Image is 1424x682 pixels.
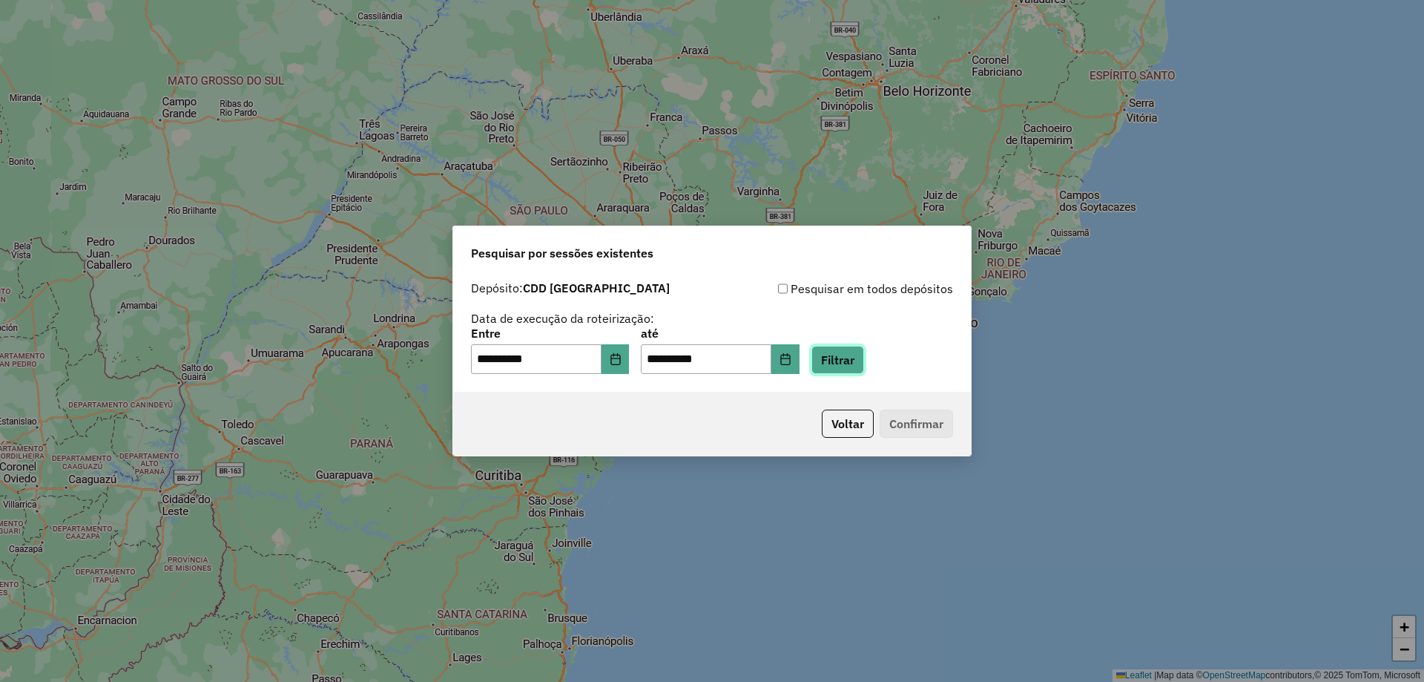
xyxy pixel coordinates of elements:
[523,281,670,295] strong: CDD [GEOGRAPHIC_DATA]
[822,410,874,438] button: Voltar
[471,279,670,297] label: Depósito:
[712,280,953,298] div: Pesquisar em todos depósitos
[471,309,654,327] label: Data de execução da roteirização:
[471,324,629,342] label: Entre
[811,346,864,374] button: Filtrar
[601,344,630,374] button: Choose Date
[771,344,800,374] button: Choose Date
[471,244,653,262] span: Pesquisar por sessões existentes
[641,324,799,342] label: até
